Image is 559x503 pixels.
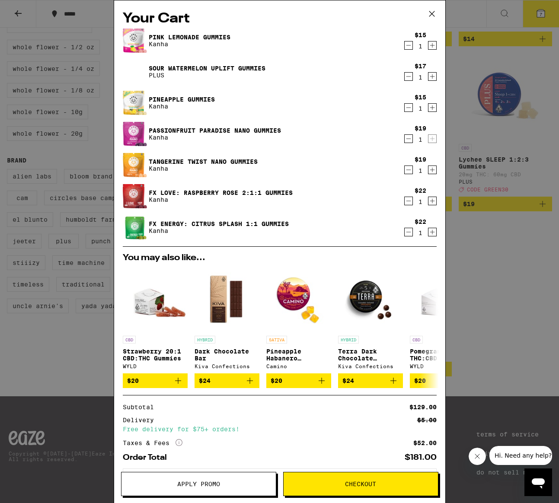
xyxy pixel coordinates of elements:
div: $15 [415,32,426,38]
button: Increment [428,103,437,112]
div: $52.00 [413,440,437,446]
button: Increment [428,166,437,174]
p: Kanha [149,165,258,172]
button: Add to bag [266,373,331,388]
div: Kiva Confections [338,363,403,369]
img: Sour Watermelon UPLIFT Gummies [123,60,147,84]
div: $22 [415,187,426,194]
span: $20 [127,377,139,384]
p: Kanha [149,196,293,203]
div: WYLD [410,363,475,369]
p: HYBRID [338,336,359,344]
img: Tangerine Twist Nano Gummies [123,152,147,178]
div: 1 [415,229,426,236]
img: Kiva Confections - Terra Dark Chocolate Espresso Beans [338,267,403,331]
button: Checkout [283,472,438,496]
a: Open page for Pineapple Habanero Uplifting Gummies from Camino [266,267,331,373]
div: Order Total [123,454,173,462]
button: Increment [428,41,437,50]
h2: Your Cart [123,9,437,29]
span: $20 [271,377,282,384]
p: CBD [410,336,423,344]
span: Checkout [345,481,376,487]
div: 1 [415,136,426,143]
p: Kanha [149,227,289,234]
button: Decrement [404,72,413,81]
span: $20 [414,377,426,384]
button: Increment [428,228,437,236]
span: $24 [199,377,211,384]
img: Pink Lemonade Gummies [123,28,147,54]
div: $129.00 [409,404,437,410]
div: Free delivery for $75+ orders! [123,426,437,432]
div: Camino [266,363,331,369]
a: Tangerine Twist Nano Gummies [149,158,258,165]
a: Sour Watermelon UPLIFT Gummies [149,65,265,72]
button: Increment [428,72,437,81]
div: 1 [415,105,426,112]
img: FX ENERGY: Citrus Splash 1:1 Gummies [123,213,147,242]
span: $24 [342,377,354,384]
div: $17 [415,63,426,70]
img: Camino - Pineapple Habanero Uplifting Gummies [266,267,331,331]
p: Kanha [149,41,230,48]
p: Pomegranate 1:1 THC:CBD Gummies [410,348,475,362]
a: FX LOVE: Raspberry Rose 2:1:1 Gummies [149,189,293,196]
img: Pineapple Gummies [123,90,147,116]
a: Passionfruit Paradise Nano Gummies [149,127,281,134]
div: Kiva Confections [195,363,259,369]
div: Subtotal [123,404,160,410]
div: 1 [415,167,426,174]
div: WYLD [123,363,188,369]
button: Add to bag [410,373,475,388]
img: Passionfruit Paradise Nano Gummies [123,121,147,147]
a: Open page for Pomegranate 1:1 THC:CBD Gummies from WYLD [410,267,475,373]
button: Decrement [404,166,413,174]
button: Increment [428,197,437,205]
p: Kanha [149,103,215,110]
button: Decrement [404,228,413,236]
a: Open page for Terra Dark Chocolate Espresso Beans from Kiva Confections [338,267,403,373]
a: Open page for Strawberry 20:1 CBD:THC Gummies from WYLD [123,267,188,373]
a: Open page for Dark Chocolate Bar from Kiva Confections [195,267,259,373]
button: Decrement [404,41,413,50]
div: $181.00 [405,454,437,462]
div: $22 [415,218,426,225]
button: Add to bag [338,373,403,388]
img: WYLD - Pomegranate 1:1 THC:CBD Gummies [410,267,475,331]
button: Add to bag [195,373,259,388]
button: Decrement [404,103,413,112]
iframe: Button to launch messaging window [524,468,552,496]
p: Kanha [149,134,281,141]
h2: You may also like... [123,254,437,262]
p: Dark Chocolate Bar [195,348,259,362]
p: CBD [123,336,136,344]
p: PLUS [149,72,265,79]
div: 1 [415,74,426,81]
div: $19 [415,156,426,163]
a: FX ENERGY: Citrus Splash 1:1 Gummies [149,220,289,227]
div: $5.00 [417,417,437,423]
a: Pink Lemonade Gummies [149,34,230,41]
iframe: Message from company [489,446,552,465]
p: Strawberry 20:1 CBD:THC Gummies [123,348,188,362]
p: SATIVA [266,336,287,344]
img: WYLD - Strawberry 20:1 CBD:THC Gummies [123,267,188,331]
div: 1 [415,198,426,205]
img: FX LOVE: Raspberry Rose 2:1:1 Gummies [123,183,147,209]
div: Taxes & Fees [123,439,182,447]
p: Pineapple Habanero Uplifting Gummies [266,348,331,362]
div: $19 [415,125,426,132]
p: HYBRID [195,336,215,344]
button: Add to bag [123,373,188,388]
button: Decrement [404,134,413,143]
button: Increment [428,134,437,143]
iframe: Close message [469,448,486,465]
div: 1 [415,43,426,50]
button: Decrement [404,197,413,205]
img: Kiva Confections - Dark Chocolate Bar [195,267,259,331]
div: Delivery [123,417,160,423]
span: Apply Promo [177,481,220,487]
div: $15 [415,94,426,101]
